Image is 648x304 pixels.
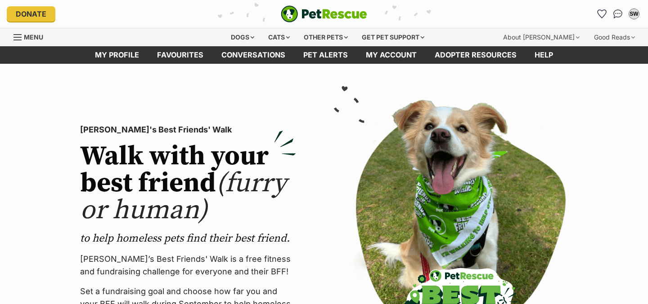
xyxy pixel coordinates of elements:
[357,46,426,64] a: My account
[80,253,296,278] p: [PERSON_NAME]’s Best Friends' Walk is a free fitness and fundraising challenge for everyone and t...
[497,28,586,46] div: About [PERSON_NAME]
[630,9,639,18] div: SW
[148,46,212,64] a: Favourites
[281,5,367,22] a: PetRescue
[297,28,354,46] div: Other pets
[262,28,296,46] div: Cats
[627,7,641,21] button: My account
[526,46,562,64] a: Help
[594,7,641,21] ul: Account quick links
[594,7,609,21] a: Favourites
[212,46,294,64] a: conversations
[80,231,296,246] p: to help homeless pets find their best friend.
[80,143,296,224] h2: Walk with your best friend
[225,28,261,46] div: Dogs
[426,46,526,64] a: Adopter resources
[613,9,623,18] img: chat-41dd97257d64d25036548639549fe6c8038ab92f7586957e7f3b1b290dea8141.svg
[24,33,43,41] span: Menu
[281,5,367,22] img: logo-e224e6f780fb5917bec1dbf3a21bbac754714ae5b6737aabdf751b685950b380.svg
[7,6,55,22] a: Donate
[355,28,431,46] div: Get pet support
[80,123,296,136] p: [PERSON_NAME]'s Best Friends' Walk
[80,167,287,227] span: (furry or human)
[86,46,148,64] a: My profile
[294,46,357,64] a: Pet alerts
[13,28,49,44] a: Menu
[611,7,625,21] a: Conversations
[588,28,641,46] div: Good Reads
